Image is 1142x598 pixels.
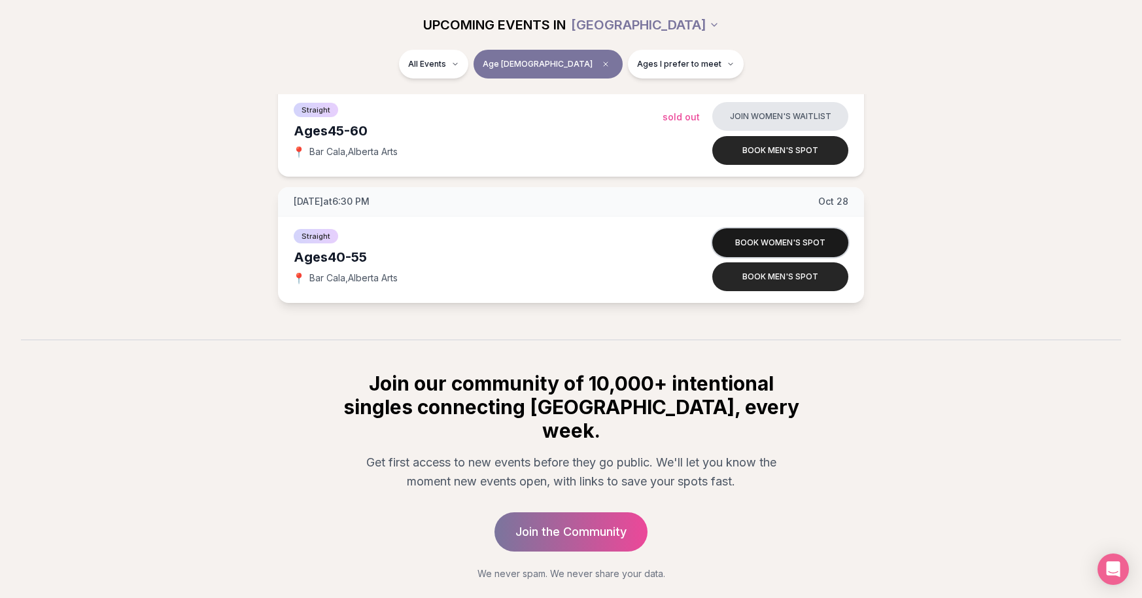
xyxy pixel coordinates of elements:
[712,136,848,165] button: Book men's spot
[712,228,848,257] button: Book women's spot
[309,145,398,158] span: Bar Cala , Alberta Arts
[294,248,663,266] div: Ages 40-55
[628,50,744,79] button: Ages I prefer to meet
[399,50,468,79] button: All Events
[712,102,848,131] button: Join women's waitlist
[663,111,700,122] span: Sold Out
[294,122,663,140] div: Ages 45-60
[423,16,566,34] span: UPCOMING EVENTS IN
[1098,554,1129,585] div: Open Intercom Messenger
[294,229,338,243] span: Straight
[408,59,446,69] span: All Events
[294,273,304,283] span: 📍
[351,453,791,491] p: Get first access to new events before they go public. We'll let you know the moment new events op...
[571,10,719,39] button: [GEOGRAPHIC_DATA]
[309,272,398,285] span: Bar Cala , Alberta Arts
[637,59,721,69] span: Ages I prefer to meet
[483,59,593,69] span: Age [DEMOGRAPHIC_DATA]
[294,103,338,117] span: Straight
[494,512,648,552] a: Join the Community
[341,372,801,442] h2: Join our community of 10,000+ intentional singles connecting [GEOGRAPHIC_DATA], every week.
[818,195,848,208] span: Oct 28
[341,567,801,580] p: We never spam. We never share your data.
[474,50,623,79] button: Age [DEMOGRAPHIC_DATA]Clear age
[598,56,614,72] span: Clear age
[294,195,370,208] span: [DATE] at 6:30 PM
[294,147,304,157] span: 📍
[712,262,848,291] button: Book men's spot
